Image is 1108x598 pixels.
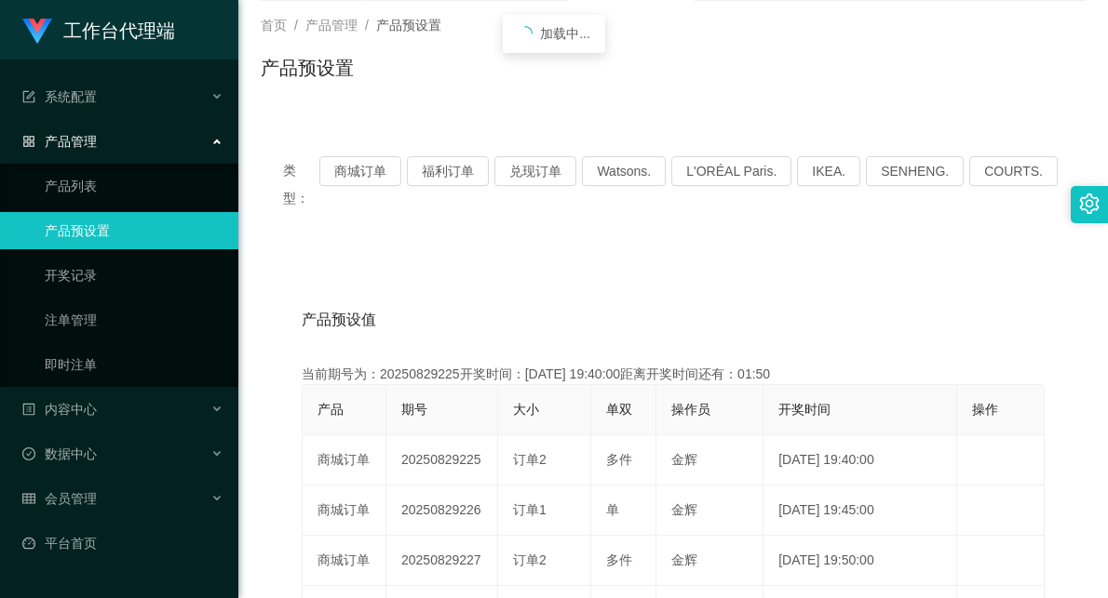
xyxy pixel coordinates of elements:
[656,536,763,586] td: 金辉
[606,502,619,517] span: 单
[606,402,632,417] span: 单双
[407,156,489,186] button: 福利订单
[45,167,223,205] a: 产品列表
[513,452,547,467] span: 订单2
[303,485,386,536] td: 商城订单
[261,54,354,82] h1: 产品预设置
[319,156,401,186] button: 商城订单
[22,525,223,562] a: 图标: dashboard平台首页
[22,89,97,104] span: 系统配置
[671,402,710,417] span: 操作员
[386,435,498,485] td: 20250829225
[305,18,358,33] span: 产品管理
[303,536,386,586] td: 商城订单
[22,19,52,45] img: logo.9652507e.png
[778,402,831,417] span: 开奖时间
[22,22,175,37] a: 工作台代理端
[656,485,763,536] td: 金辉
[63,1,175,60] h1: 工作台代理端
[22,135,35,148] i: 图标: appstore-o
[318,402,344,417] span: 产品
[365,18,369,33] span: /
[972,402,998,417] span: 操作
[1079,193,1100,214] i: 图标: setting
[656,435,763,485] td: 金辉
[45,301,223,339] a: 注单管理
[763,536,957,586] td: [DATE] 19:50:00
[518,26,533,41] i: icon: loading
[22,447,35,460] i: 图标: check-circle-o
[45,257,223,294] a: 开奖记录
[22,402,97,417] span: 内容中心
[261,18,287,33] span: 首页
[22,491,97,506] span: 会员管理
[763,485,957,536] td: [DATE] 19:45:00
[540,26,590,41] span: 加载中...
[22,90,35,103] i: 图标: form
[302,309,376,331] span: 产品预设值
[763,435,957,485] td: [DATE] 19:40:00
[302,365,1045,384] div: 当前期号为：20250829225开奖时间：[DATE] 19:40:00距离开奖时间还有：01:50
[386,536,498,586] td: 20250829227
[22,446,97,461] span: 数据中心
[606,452,632,467] span: 多件
[969,156,1058,186] button: COURTS.
[22,134,97,149] span: 产品管理
[797,156,860,186] button: IKEA.
[45,212,223,249] a: 产品预设置
[401,402,427,417] span: 期号
[283,156,319,212] span: 类型：
[671,156,791,186] button: L'ORÉAL Paris.
[513,552,547,567] span: 订单2
[513,402,539,417] span: 大小
[294,18,298,33] span: /
[45,346,223,383] a: 即时注单
[22,403,35,416] i: 图标: profile
[582,156,666,186] button: Watsons.
[22,492,35,505] i: 图标: table
[303,435,386,485] td: 商城订单
[866,156,964,186] button: SENHENG.
[376,18,441,33] span: 产品预设置
[513,502,547,517] span: 订单1
[494,156,576,186] button: 兑现订单
[386,485,498,536] td: 20250829226
[606,552,632,567] span: 多件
